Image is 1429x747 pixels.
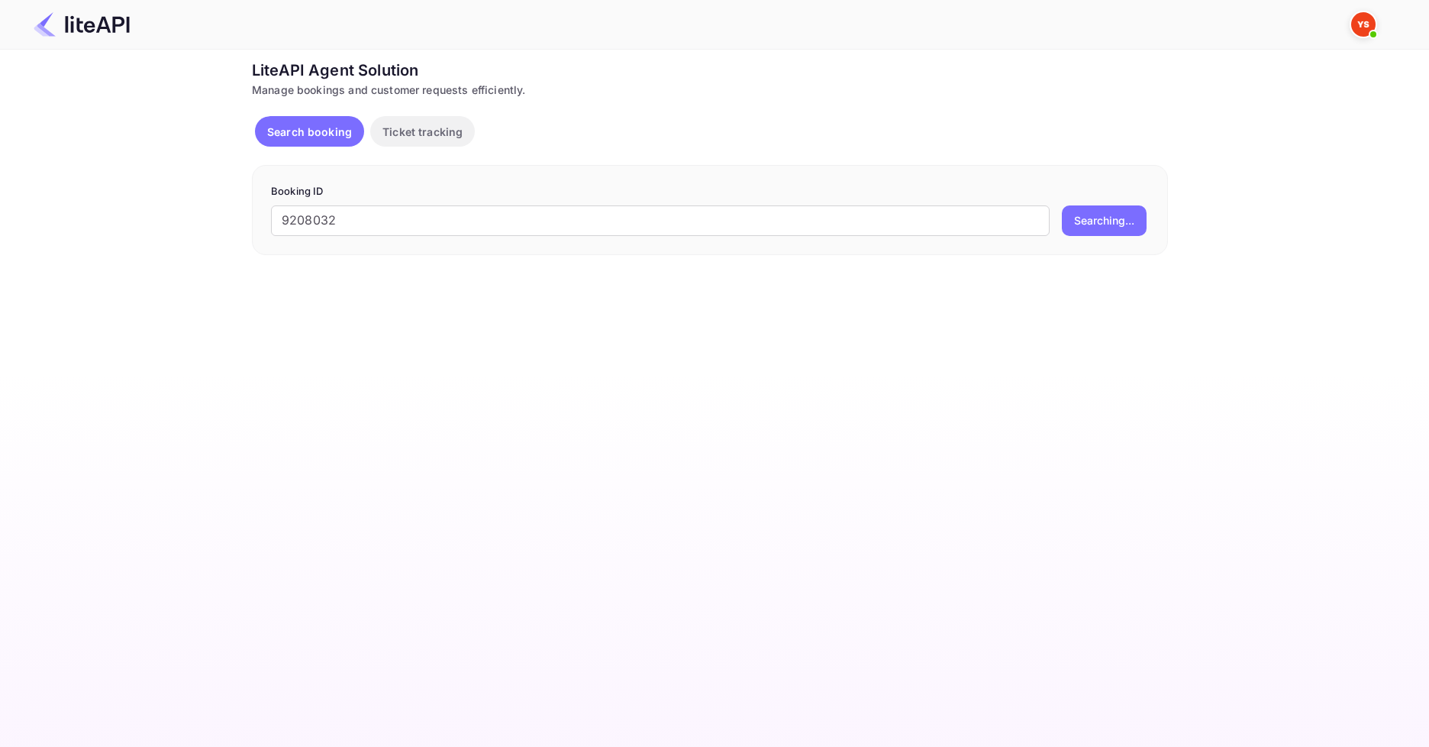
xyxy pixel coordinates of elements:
[1351,12,1376,37] img: Yandex Support
[252,82,1168,98] div: Manage bookings and customer requests efficiently.
[1062,205,1147,236] button: Searching...
[267,124,352,140] p: Search booking
[271,205,1050,236] input: Enter Booking ID (e.g., 63782194)
[34,12,130,37] img: LiteAPI Logo
[382,124,463,140] p: Ticket tracking
[252,59,1168,82] div: LiteAPI Agent Solution
[271,184,1149,199] p: Booking ID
